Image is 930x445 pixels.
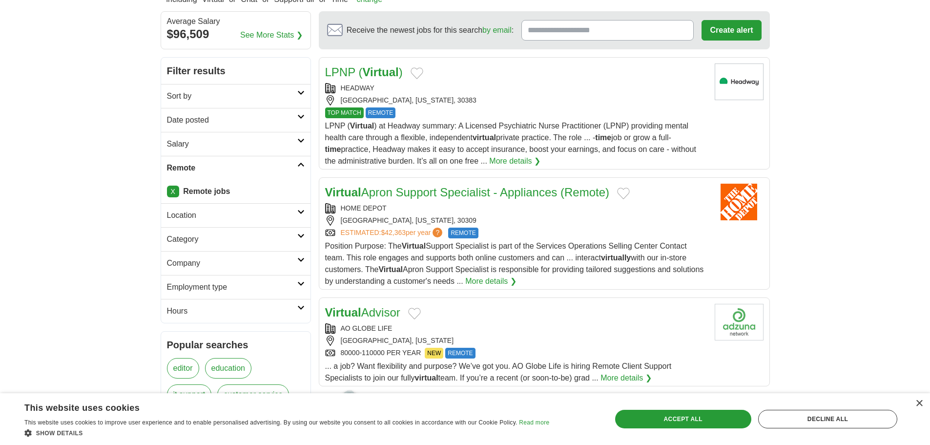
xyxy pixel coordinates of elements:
span: $42,363 [381,229,406,236]
strong: virtual [473,133,496,142]
span: TOP MATCH [325,107,364,118]
a: customer service [217,384,289,405]
a: editor [167,358,199,379]
h2: Remote [167,162,297,174]
strong: time [325,145,341,153]
a: More details ❯ [600,372,652,384]
img: Home Depot logo [715,184,764,220]
div: [GEOGRAPHIC_DATA], [US_STATE], 30309 [325,215,707,226]
div: Accept all [615,410,751,428]
span: This website uses cookies to improve user experience and to enable personalised advertising. By u... [24,419,517,426]
h2: Employment type [167,281,297,293]
a: Salary [161,132,310,156]
a: Remote [161,156,310,180]
h2: Popular searches [167,338,305,352]
h2: Category [167,233,297,245]
img: Company logo [715,304,764,340]
a: by email [482,26,512,34]
div: Decline all [758,410,897,428]
a: More details ❯ [465,275,517,287]
a: it support [167,384,212,405]
strong: Virtual [350,122,374,130]
div: Average Salary [167,18,305,25]
button: Add to favorite jobs [617,188,630,199]
a: HEADWAY [341,84,374,92]
a: Sort by [161,84,310,108]
a: education [205,358,251,379]
span: Show details [36,430,83,437]
span: ? [433,228,442,237]
h2: Date posted [167,114,297,126]
span: REMOTE [366,107,395,118]
a: Location [161,203,310,227]
a: See More Stats ❯ [240,29,303,41]
button: Add to favorite jobs [411,67,423,79]
a: Company [161,251,310,275]
span: ... a job? Want flexibility and purpose? We’ve got you. AO Globe Life is hiring Remote Client Sup... [325,362,672,382]
a: Hours [161,299,310,323]
button: Add to favorite jobs [408,308,421,319]
span: Position Purpose: The Support Specialist is part of the Services Operations Selling Center Contac... [325,242,704,285]
strong: Virtual [402,242,426,250]
div: Show details [24,428,549,438]
button: Create alert [702,20,761,41]
a: More details ❯ [489,155,540,167]
h2: Filter results [161,58,310,84]
strong: virtual [415,374,438,382]
div: 80000-110000 PER YEAR [325,348,707,359]
a: ESTIMATED:$42,363per year? [341,228,445,238]
a: VirtualApron Support Specialist - Appliances (Remote) [325,186,610,199]
div: Close [915,400,923,407]
h2: Salary [167,138,297,150]
h2: Location [167,210,297,221]
a: Date posted [161,108,310,132]
h2: Company [167,257,297,269]
h2: Sort by [167,90,297,102]
img: Headway logo [715,64,764,100]
a: LPNP (Virtual) [325,65,403,79]
div: This website uses cookies [24,399,525,414]
span: REMOTE [445,348,475,359]
span: NEW [425,348,443,359]
span: LPNP ( ) at Headway summary: A Licensed Psychiatric Nurse Practitioner (LPNP) providing mental he... [325,122,696,165]
div: [GEOGRAPHIC_DATA], [US_STATE] [325,336,707,346]
strong: time [595,133,611,142]
a: VirtualAdvisor [325,306,400,319]
div: [GEOGRAPHIC_DATA], [US_STATE], 30383 [325,95,707,106]
strong: Virtual [325,306,361,319]
h2: Hours [167,305,297,317]
strong: Remote jobs [183,187,230,195]
strong: Virtual [362,65,398,79]
a: X [167,186,179,197]
a: Read more, opens a new window [519,419,549,426]
a: Category [161,227,310,251]
div: AO GLOBE LIFE [325,323,707,334]
span: REMOTE [448,228,478,238]
strong: Virtual [325,186,361,199]
strong: virtually [601,254,631,262]
a: Employment type [161,275,310,299]
a: HOME DEPOT [341,204,387,212]
img: apply-iq-scientist.png [323,389,370,428]
div: $96,509 [167,25,305,43]
strong: Virtual [378,265,403,274]
span: Receive the newest jobs for this search : [347,24,514,36]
